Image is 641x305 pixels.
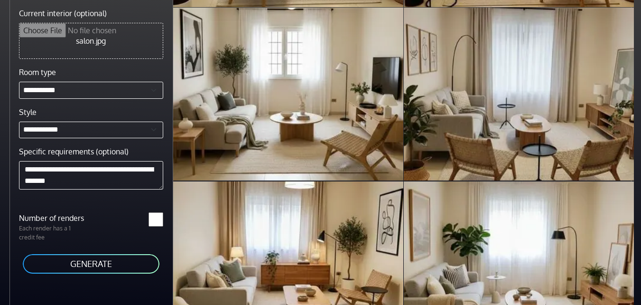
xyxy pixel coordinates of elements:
label: Style [19,106,37,118]
p: Each render has a 1 credit fee [13,224,91,242]
label: Room type [19,67,56,78]
label: Number of renders [13,212,91,224]
button: GENERATE [22,253,160,275]
label: Specific requirements (optional) [19,146,129,157]
label: Current interior (optional) [19,8,107,19]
